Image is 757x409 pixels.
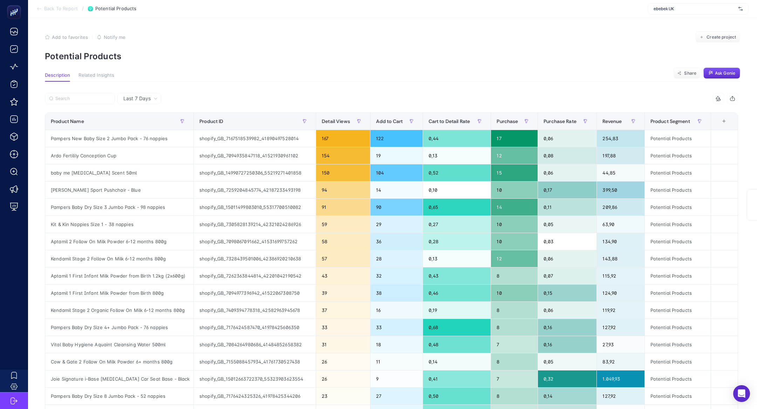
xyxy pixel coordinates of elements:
[703,68,740,79] button: Ask Genie
[316,285,370,301] div: 39
[597,199,644,216] div: 209,86
[597,388,644,404] div: 127,92
[673,68,701,79] button: Share
[597,370,644,387] div: 1.049,93
[491,319,538,336] div: 8
[370,199,423,216] div: 90
[370,164,423,181] div: 104
[491,216,538,233] div: 10
[194,302,316,319] div: shopify_GB_7409394778318_42582963945678
[491,199,538,216] div: 14
[597,336,644,353] div: 27,93
[370,388,423,404] div: 27
[491,147,538,164] div: 12
[423,302,491,319] div: 0,19
[538,250,596,267] div: 0,06
[194,285,316,301] div: shopify_GB_7094977396942_41522067308750
[491,370,538,387] div: 7
[423,216,491,233] div: 0,27
[423,130,491,147] div: 0,44
[717,118,731,124] div: +
[316,353,370,370] div: 26
[194,216,316,233] div: shopify_GB_7305828139214_42321024286926
[491,250,538,267] div: 12
[45,336,193,353] div: Vital Baby Hygiene Aquaint Cleansing Water 500ml
[645,164,711,181] div: Potential Products
[602,118,622,124] span: Revenue
[538,233,596,250] div: 0,03
[45,73,70,78] span: Description
[650,118,690,124] span: Product Segment
[429,118,470,124] span: Cart to Detail Rate
[370,233,423,250] div: 36
[738,5,743,12] img: svg%3e
[597,164,644,181] div: 44,85
[597,130,644,147] div: 254,83
[370,319,423,336] div: 33
[491,302,538,319] div: 8
[423,336,491,353] div: 0,48
[45,319,193,336] div: Pampers Baby Dry Size 4+ Jumbo Pack - 76 nappies
[45,388,193,404] div: Pampers Baby Dry Size 8 Jumbo Pack - 52 nappies
[194,250,316,267] div: shopify_GB_7328439501006_42386920210638
[370,302,423,319] div: 16
[538,353,596,370] div: 0,05
[194,319,316,336] div: shopify_GB_7176424587470_41978425606350
[316,233,370,250] div: 58
[538,182,596,198] div: 0,17
[55,96,111,101] input: Search
[194,336,316,353] div: shopify_GB_7084264980686_41484852658382
[538,285,596,301] div: 0,15
[544,118,577,124] span: Purchase Rate
[199,118,223,124] span: Product ID
[423,250,491,267] div: 0,13
[645,388,711,404] div: Potential Products
[45,267,193,284] div: Aptamil 1 First Infant Milk Powder from Birth 1.2kg (2x600g)
[194,164,316,181] div: shopify_GB_14990727250306_55219271401858
[491,353,538,370] div: 8
[423,199,491,216] div: 0,65
[370,182,423,198] div: 14
[645,199,711,216] div: Potential Products
[45,370,193,387] div: Joie Signature i-Base [MEDICAL_DATA] Car Seat Base - Black
[538,388,596,404] div: 0,14
[491,267,538,284] div: 8
[45,164,193,181] div: baby me [MEDICAL_DATA] Scent 50ml
[491,336,538,353] div: 7
[194,388,316,404] div: shopify_GB_7176424325326_41978425344206
[194,199,316,216] div: shopify_GB_15011499803010_55317700510082
[645,285,711,301] div: Potential Products
[597,285,644,301] div: 124,90
[491,130,538,147] div: 17
[645,302,711,319] div: Potential Products
[423,388,491,404] div: 0,50
[370,147,423,164] div: 19
[538,319,596,336] div: 0,16
[597,267,644,284] div: 115,92
[97,34,125,40] button: Notify me
[45,73,70,82] button: Description
[423,147,491,164] div: 0,13
[645,319,711,336] div: Potential Products
[370,370,423,387] div: 9
[123,95,151,102] span: Last 7 Days
[376,118,403,124] span: Add to Cart
[645,353,711,370] div: Potential Products
[497,118,518,124] span: Purchase
[79,73,114,82] button: Related Insights
[370,267,423,284] div: 32
[45,285,193,301] div: Aptamil 1 First Infant Milk Powder from Birth 800g
[316,370,370,387] div: 26
[423,370,491,387] div: 0,41
[423,353,491,370] div: 0,14
[717,118,722,134] div: 9 items selected
[51,118,84,124] span: Product Name
[597,216,644,233] div: 63,90
[45,302,193,319] div: Kendamil Stage 2 Organic Follow On Milk 6-12 months 800g
[316,216,370,233] div: 59
[423,182,491,198] div: 0,10
[316,199,370,216] div: 91
[45,233,193,250] div: Aptamil 2 Follow On Milk Powder 6-12 months 800g
[538,336,596,353] div: 0,16
[194,233,316,250] div: shopify_GB_7098067091662_41531699757262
